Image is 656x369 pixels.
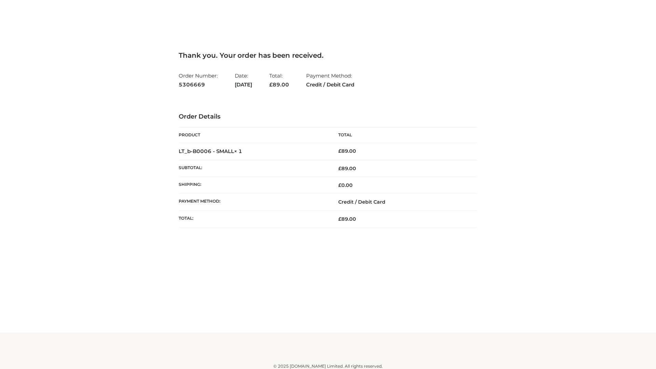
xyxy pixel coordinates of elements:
bdi: 0.00 [338,182,353,188]
li: Date: [235,70,252,91]
span: 89.00 [269,81,289,88]
th: Payment method: [179,194,328,210]
th: Subtotal: [179,160,328,177]
li: Order Number: [179,70,218,91]
span: £ [338,216,341,222]
th: Total: [179,210,328,227]
li: Payment Method: [306,70,354,91]
strong: 5306669 [179,80,218,89]
span: 89.00 [338,216,356,222]
span: £ [338,165,341,172]
span: 89.00 [338,165,356,172]
h3: Order Details [179,113,477,121]
li: Total: [269,70,289,91]
strong: × 1 [234,148,242,154]
th: Shipping: [179,177,328,194]
span: £ [338,148,341,154]
strong: LT_b-B0006 - SMALL [179,148,242,154]
span: £ [338,182,341,188]
th: Total [328,127,477,143]
strong: [DATE] [235,80,252,89]
td: Credit / Debit Card [328,194,477,210]
h3: Thank you. Your order has been received. [179,51,477,59]
span: £ [269,81,273,88]
strong: Credit / Debit Card [306,80,354,89]
bdi: 89.00 [338,148,356,154]
th: Product [179,127,328,143]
